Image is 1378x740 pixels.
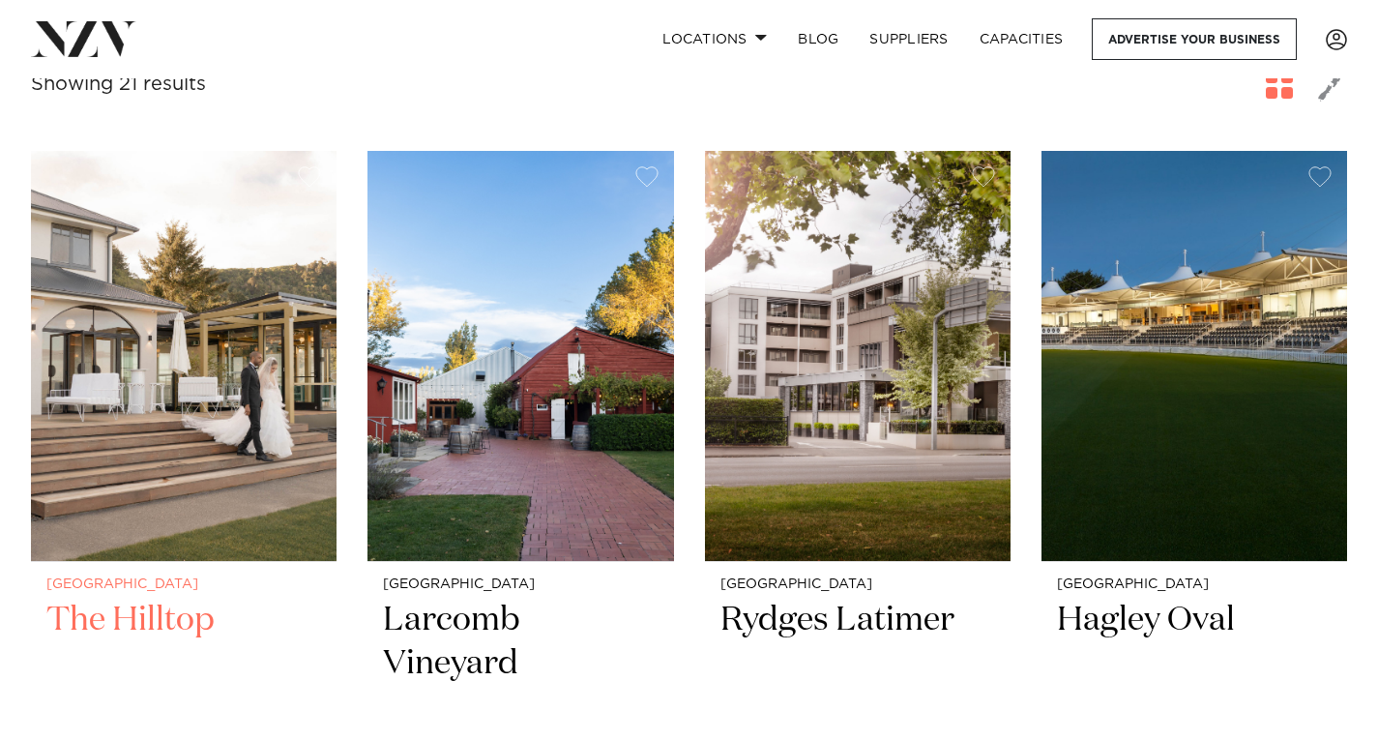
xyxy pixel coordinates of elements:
[720,577,995,592] small: [GEOGRAPHIC_DATA]
[46,577,321,592] small: [GEOGRAPHIC_DATA]
[854,18,963,60] a: SUPPLIERS
[1057,577,1332,592] small: [GEOGRAPHIC_DATA]
[647,18,782,60] a: Locations
[46,599,321,729] h2: The Hilltop
[31,70,206,100] div: Showing 21 results
[1057,599,1332,729] h2: Hagley Oval
[383,599,658,729] h2: Larcomb Vineyard
[782,18,854,60] a: BLOG
[383,577,658,592] small: [GEOGRAPHIC_DATA]
[1092,18,1297,60] a: Advertise your business
[964,18,1079,60] a: Capacities
[720,599,995,729] h2: Rydges Latimer
[31,21,136,56] img: nzv-logo.png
